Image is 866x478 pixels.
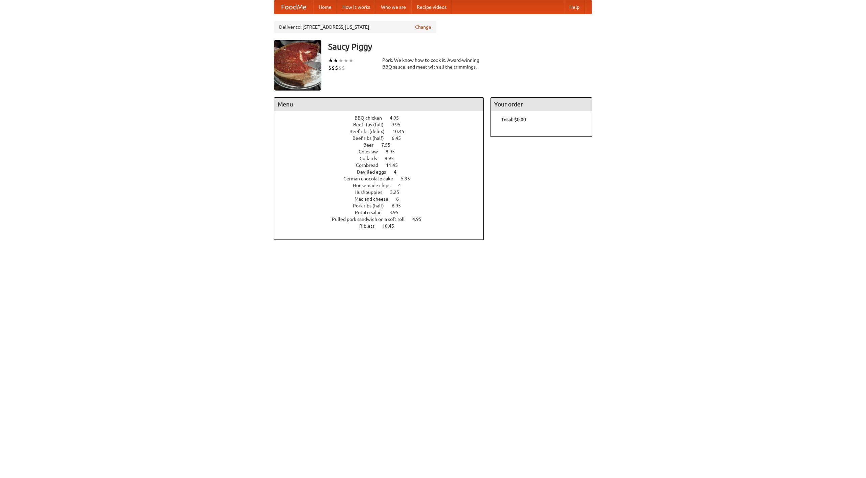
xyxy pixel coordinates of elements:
a: How it works [337,0,375,14]
a: Riblets 10.45 [359,223,407,229]
a: Home [313,0,337,14]
a: Beef ribs (full) 9.95 [353,122,413,127]
li: ★ [328,57,333,64]
div: Deliver to: [STREET_ADDRESS][US_STATE] [274,21,436,33]
span: 4 [394,169,403,175]
span: Housemade chips [353,183,397,188]
span: 7.55 [381,142,397,148]
span: Potato salad [355,210,388,215]
h3: Saucy Piggy [328,40,592,53]
span: Hushpuppies [355,190,389,195]
a: Cornbread 11.45 [356,162,410,168]
div: Pork. We know how to cook it. Award-winning BBQ sauce, and meat with all the trimmings. [382,57,484,70]
span: Collards [360,156,384,161]
span: 6.95 [392,203,408,208]
a: Beef ribs (half) 6.45 [352,135,413,141]
span: 4 [398,183,408,188]
li: ★ [338,57,343,64]
span: 10.45 [392,129,411,134]
a: BBQ chicken 4.95 [355,115,411,121]
span: 8.95 [386,149,402,154]
a: Beer 7.55 [363,142,403,148]
span: Beef ribs (delux) [349,129,391,134]
span: Mac and cheese [355,196,395,202]
span: Beef ribs (half) [352,135,391,141]
a: Beef ribs (delux) 10.45 [349,129,417,134]
span: 10.45 [382,223,401,229]
span: Pork ribs (half) [353,203,391,208]
a: FoodMe [274,0,313,14]
span: 3.25 [390,190,406,195]
h4: Your order [491,98,592,111]
a: Help [564,0,585,14]
a: Mac and cheese 6 [355,196,411,202]
span: Beer [363,142,380,148]
a: Hushpuppies 3.25 [355,190,412,195]
span: 9.95 [391,122,407,127]
a: Change [415,24,431,30]
li: $ [342,64,345,72]
b: Total: $0.00 [501,117,526,122]
li: $ [328,64,332,72]
span: 9.95 [385,156,401,161]
li: ★ [343,57,348,64]
a: Recipe videos [411,0,452,14]
a: German chocolate cake 5.95 [343,176,423,181]
span: Riblets [359,223,381,229]
span: 6 [396,196,406,202]
a: Potato salad 3.95 [355,210,411,215]
a: Devilled eggs 4 [357,169,409,175]
li: $ [332,64,335,72]
span: Cornbread [356,162,385,168]
li: ★ [348,57,354,64]
span: Coleslaw [359,149,385,154]
a: Coleslaw 8.95 [359,149,407,154]
span: German chocolate cake [343,176,400,181]
h4: Menu [274,98,483,111]
span: 4.95 [412,217,428,222]
a: Pork ribs (half) 6.95 [353,203,413,208]
li: $ [338,64,342,72]
span: BBQ chicken [355,115,389,121]
span: 5.95 [401,176,417,181]
a: Collards 9.95 [360,156,406,161]
span: 11.45 [386,162,405,168]
span: Pulled pork sandwich on a soft roll [332,217,411,222]
li: ★ [333,57,338,64]
a: Who we are [375,0,411,14]
li: $ [335,64,338,72]
a: Pulled pork sandwich on a soft roll 4.95 [332,217,434,222]
span: Devilled eggs [357,169,393,175]
span: 3.95 [389,210,405,215]
img: angular.jpg [274,40,321,91]
a: Housemade chips 4 [353,183,413,188]
span: Beef ribs (full) [353,122,390,127]
span: 4.95 [390,115,406,121]
span: 6.45 [392,135,408,141]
